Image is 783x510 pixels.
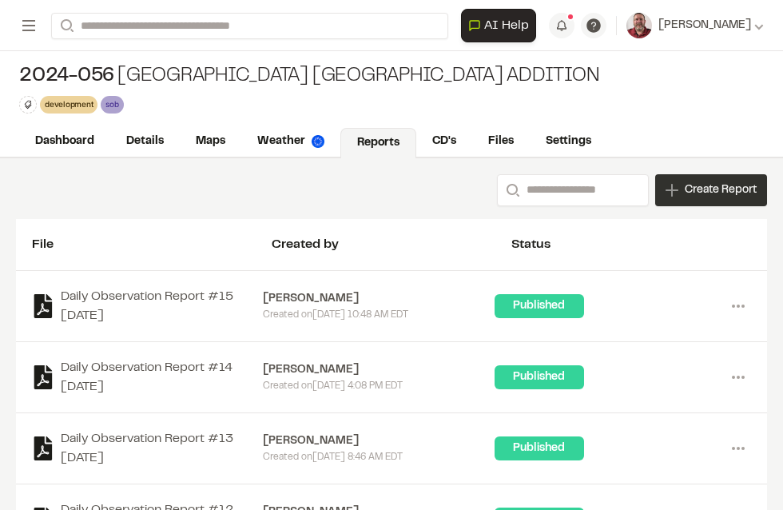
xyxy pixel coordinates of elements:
div: [GEOGRAPHIC_DATA] [GEOGRAPHIC_DATA] Addition [19,64,600,90]
a: Settings [530,126,607,157]
div: Published [495,365,584,389]
span: AI Help [484,16,529,35]
span: 2024-056 [19,64,114,90]
div: [PERSON_NAME] [263,432,494,450]
div: Created on [DATE] 10:48 AM EDT [263,308,494,322]
a: Dashboard [19,126,110,157]
div: File [32,235,272,254]
div: development [40,96,97,113]
a: Weather [241,126,340,157]
img: precipai.png [312,135,324,148]
a: Details [110,126,180,157]
div: Published [495,436,584,460]
button: Search [497,174,526,206]
div: Created by [272,235,511,254]
button: Search [51,13,80,39]
div: Open AI Assistant [461,9,543,42]
div: sob [101,96,123,113]
a: Daily Observation Report #13 [DATE] [32,429,263,468]
button: Open AI Assistant [461,9,536,42]
a: Daily Observation Report #14 [DATE] [32,358,263,396]
div: [PERSON_NAME] [263,290,494,308]
div: [PERSON_NAME] [263,361,494,379]
span: Create Report [685,181,757,199]
a: Reports [340,128,416,158]
a: Maps [180,126,241,157]
button: [PERSON_NAME] [626,13,764,38]
a: Files [472,126,530,157]
div: Published [495,294,584,318]
div: Created on [DATE] 4:08 PM EDT [263,379,494,393]
div: Status [511,235,751,254]
a: CD's [416,126,472,157]
a: Daily Observation Report #15 [DATE] [32,287,263,325]
button: Edit Tags [19,96,37,114]
img: User [626,13,652,38]
div: Created on [DATE] 8:46 AM EDT [263,450,494,464]
span: [PERSON_NAME] [658,17,751,34]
